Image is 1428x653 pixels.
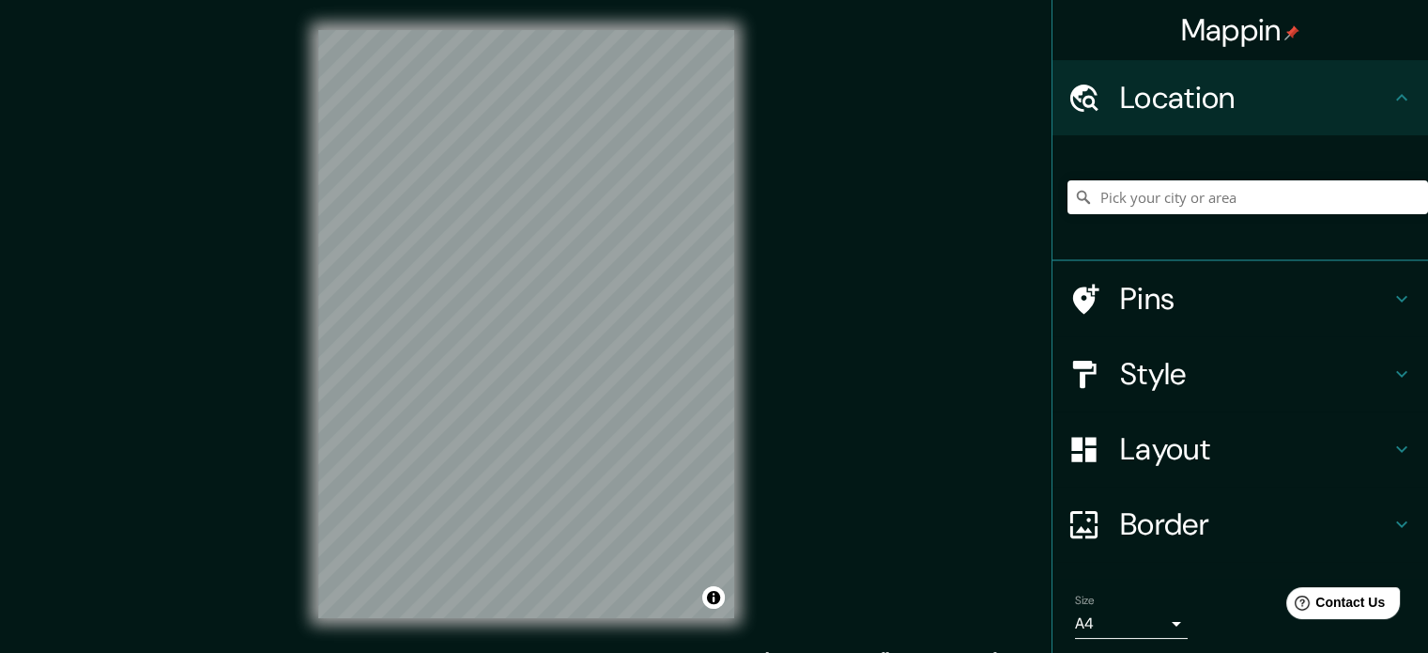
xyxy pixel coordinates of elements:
[1052,336,1428,412] div: Style
[1261,580,1407,632] iframe: Help widget launcher
[1120,430,1390,468] h4: Layout
[1181,11,1300,49] h4: Mappin
[318,30,734,618] canvas: Map
[702,586,725,609] button: Toggle attribution
[1120,505,1390,543] h4: Border
[1052,487,1428,562] div: Border
[1120,79,1390,117] h4: Location
[1075,593,1095,609] label: Size
[1052,261,1428,336] div: Pins
[1120,280,1390,318] h4: Pins
[1284,25,1299,40] img: pin-icon.png
[1075,609,1188,639] div: A4
[1120,355,1390,393] h4: Style
[1067,180,1428,214] input: Pick your city or area
[1052,60,1428,135] div: Location
[1052,412,1428,487] div: Layout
